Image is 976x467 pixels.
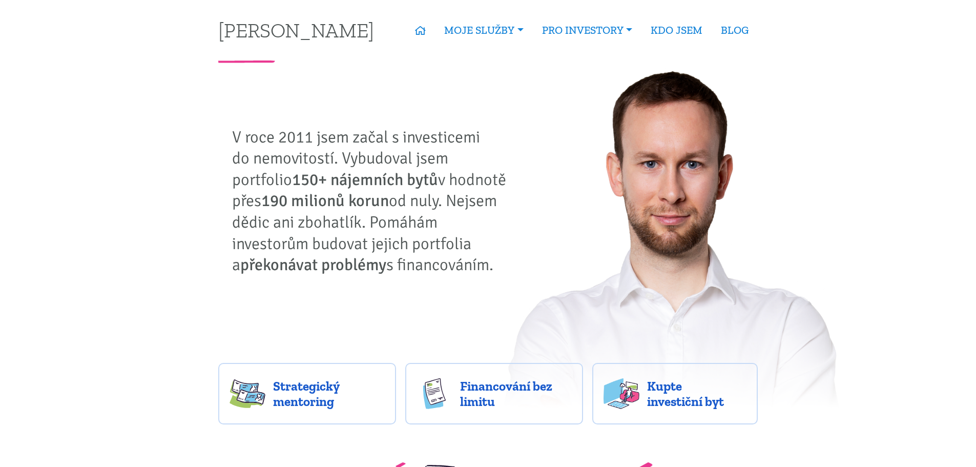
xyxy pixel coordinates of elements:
strong: překonávat problémy [240,255,386,275]
a: Financování bez limitu [405,363,583,424]
a: MOJE SLUŽBY [435,18,532,42]
span: Financování bez limitu [460,378,572,409]
strong: 150+ nájemních bytů [292,170,438,190]
a: [PERSON_NAME] [218,20,374,40]
span: Kupte investiční byt [647,378,746,409]
img: finance [417,378,452,409]
a: BLOG [712,18,758,42]
p: V roce 2011 jsem začal s investicemi do nemovitostí. Vybudoval jsem portfolio v hodnotě přes od n... [232,127,514,276]
img: flats [604,378,639,409]
img: strategy [230,378,265,409]
a: Kupte investiční byt [592,363,758,424]
strong: 190 milionů korun [261,191,389,211]
a: KDO JSEM [641,18,712,42]
a: PRO INVESTORY [533,18,641,42]
a: Strategický mentoring [218,363,396,424]
span: Strategický mentoring [273,378,385,409]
